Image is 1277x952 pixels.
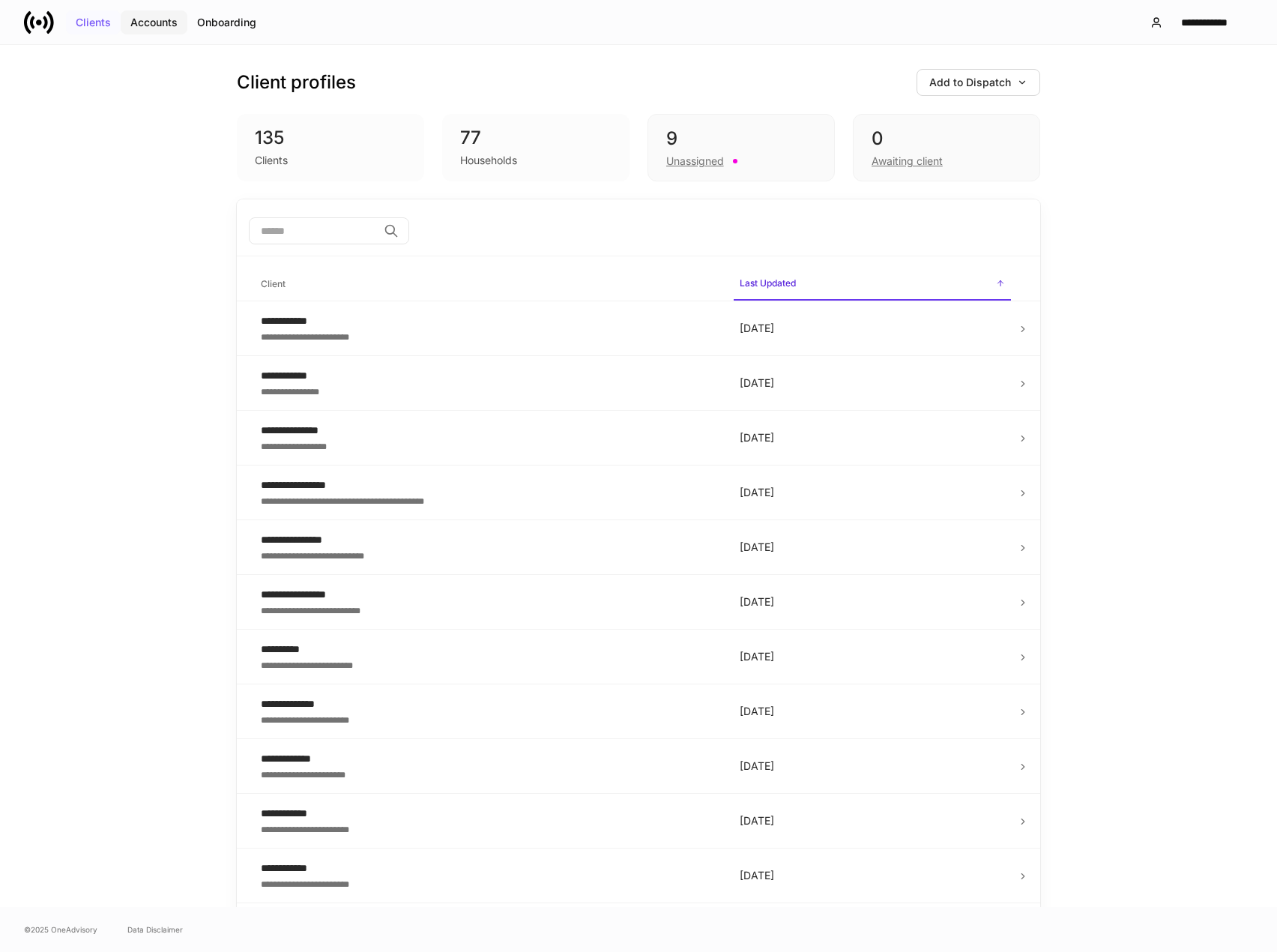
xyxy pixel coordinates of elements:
div: 9Unassigned [647,114,835,181]
p: [DATE] [740,485,1005,500]
div: Unassigned [666,154,724,169]
p: [DATE] [740,649,1005,664]
div: 0 [872,127,1021,151]
div: Households [460,153,517,168]
p: [DATE] [740,704,1005,719]
button: Clients [66,10,121,34]
p: [DATE] [740,376,1005,391]
p: [DATE] [740,594,1005,609]
p: [DATE] [740,540,1005,555]
div: Clients [76,17,111,28]
p: [DATE] [740,868,1005,883]
div: 0Awaiting client [853,114,1040,181]
button: Onboarding [187,10,266,34]
h6: Last Updated [740,276,796,290]
div: Onboarding [197,17,256,28]
h3: Client profiles [237,70,356,94]
div: Accounts [130,17,178,28]
span: © 2025 OneAdvisory [24,924,97,936]
a: Data Disclaimer [127,924,183,936]
button: Accounts [121,10,187,34]
span: Last Updated [734,268,1011,301]
span: Client [255,269,722,300]
p: [DATE] [740,430,1005,445]
div: 77 [460,126,612,150]
div: Clients [255,153,288,168]
div: Add to Dispatch [929,77,1027,88]
div: 135 [255,126,406,150]
p: [DATE] [740,813,1005,828]
div: Awaiting client [872,154,943,169]
p: [DATE] [740,321,1005,336]
div: 9 [666,127,816,151]
p: [DATE] [740,759,1005,774]
h6: Client [261,277,286,291]
button: Add to Dispatch [917,69,1040,96]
